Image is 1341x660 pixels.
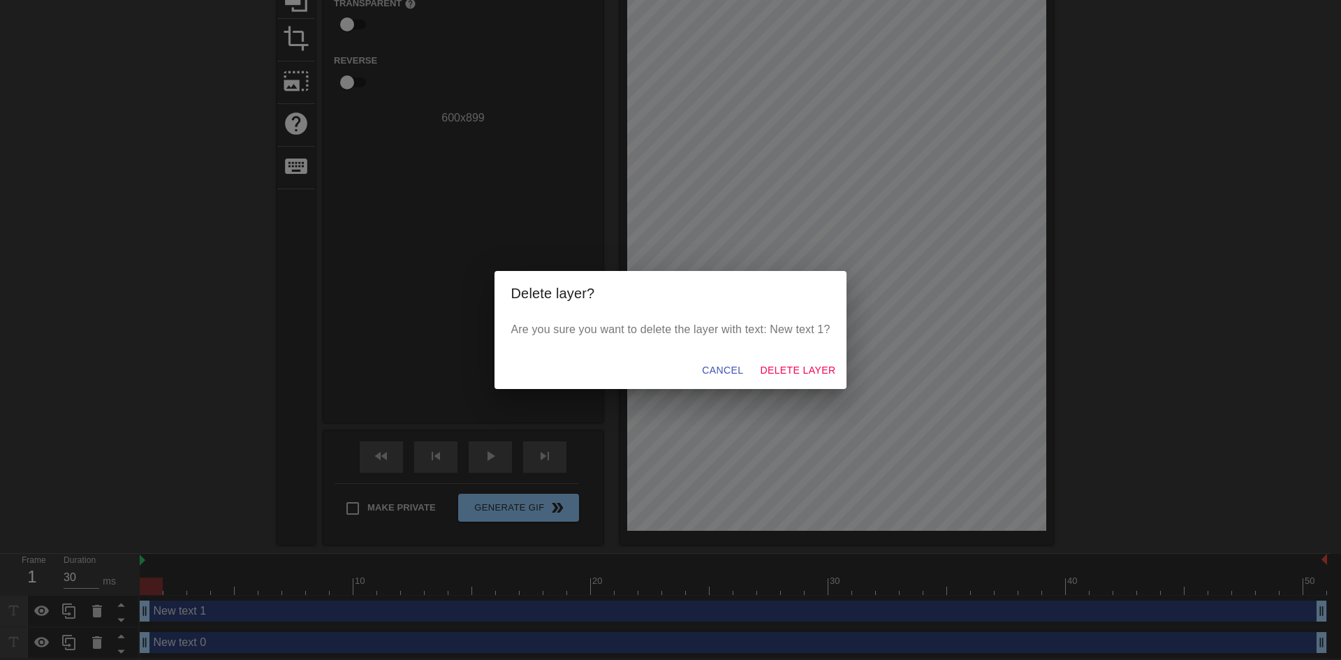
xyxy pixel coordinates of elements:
[702,362,743,379] span: Cancel
[511,282,830,305] h2: Delete layer?
[511,321,830,338] p: Are you sure you want to delete the layer with text: New text 1?
[754,358,841,383] button: Delete Layer
[696,358,749,383] button: Cancel
[760,362,835,379] span: Delete Layer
